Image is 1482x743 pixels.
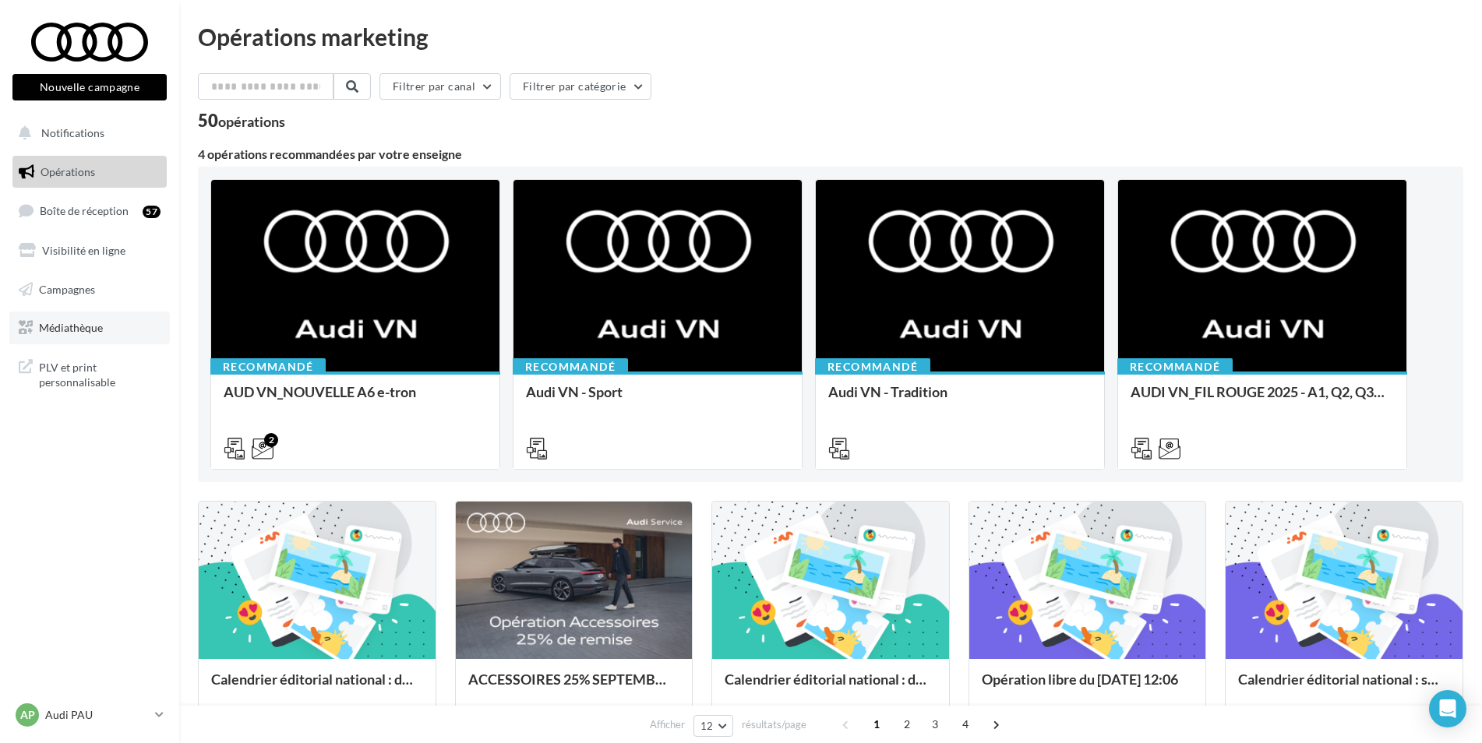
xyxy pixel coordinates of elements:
span: 2 [894,712,919,737]
div: AUD VN_NOUVELLE A6 e-tron [224,384,487,415]
div: Open Intercom Messenger [1429,690,1466,727]
button: Filtrer par canal [379,73,501,100]
div: Calendrier éditorial national : du 02.09 au 09.09 [725,671,937,703]
div: AUDI VN_FIL ROUGE 2025 - A1, Q2, Q3, Q5 et Q4 e-tron [1131,384,1394,415]
span: Médiathèque [39,321,103,334]
span: 3 [923,712,947,737]
span: AP [20,707,35,723]
span: résultats/page [742,717,806,732]
a: Visibilité en ligne [9,234,170,267]
div: Audi VN - Tradition [828,384,1092,415]
div: Recommandé [815,358,930,375]
span: PLV et print personnalisable [39,357,161,390]
a: Boîte de réception57 [9,194,170,227]
div: Audi VN - Sport [526,384,789,415]
span: Boîte de réception [40,204,129,217]
div: 4 opérations recommandées par votre enseigne [198,148,1463,160]
button: 12 [693,715,733,737]
span: Campagnes [39,282,95,295]
button: Nouvelle campagne [12,74,167,100]
a: Médiathèque [9,312,170,344]
span: 4 [953,712,978,737]
div: Calendrier éditorial national : du 02.09 au 09.09 [211,671,423,703]
span: Afficher [650,717,685,732]
div: 50 [198,112,285,129]
div: Opérations marketing [198,25,1463,48]
a: Opérations [9,156,170,188]
span: Visibilité en ligne [42,244,125,257]
span: Opérations [41,165,95,178]
div: opérations [218,114,285,129]
a: AP Audi PAU [12,700,167,730]
span: 1 [864,712,889,737]
div: Recommandé [1117,358,1233,375]
button: Notifications [9,117,164,150]
div: Opération libre du [DATE] 12:06 [982,671,1194,703]
div: 57 [143,206,161,218]
a: Campagnes [9,273,170,306]
button: Filtrer par catégorie [510,73,651,100]
span: 12 [700,720,714,732]
div: Recommandé [210,358,326,375]
div: ACCESSOIRES 25% SEPTEMBRE - AUDI SERVICE [468,671,680,703]
div: Recommandé [513,358,628,375]
p: Audi PAU [45,707,149,723]
a: PLV et print personnalisable [9,350,170,396]
div: Calendrier éditorial national : semaine du 25.08 au 31.08 [1238,671,1450,703]
div: 2 [264,433,278,447]
span: Notifications [41,126,104,139]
